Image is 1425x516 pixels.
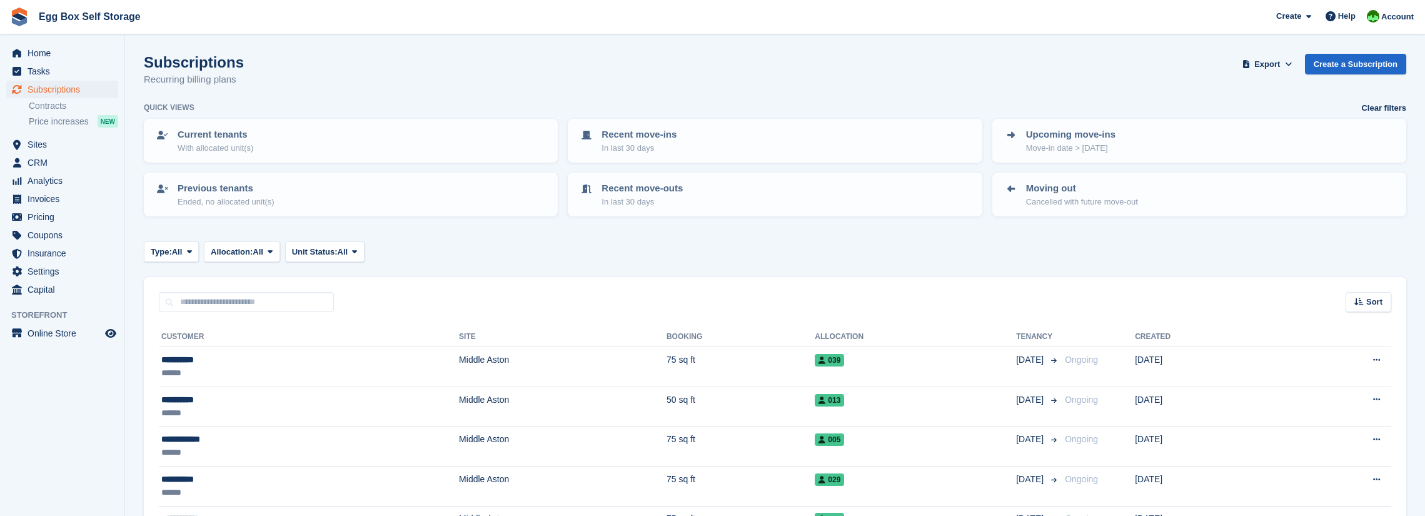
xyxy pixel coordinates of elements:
[144,73,244,87] p: Recurring billing plans
[145,174,556,215] a: Previous tenants Ended, no allocated unit(s)
[178,181,274,196] p: Previous tenants
[1016,433,1046,446] span: [DATE]
[10,8,29,26] img: stora-icon-8386f47178a22dfd0bd8f6a31ec36ba5ce8667c1dd55bd0f319d3a0aa187defe.svg
[6,63,118,80] a: menu
[1026,128,1115,142] p: Upcoming move-ins
[815,433,844,446] span: 005
[1338,10,1356,23] span: Help
[459,387,667,427] td: Middle Aston
[1016,353,1046,367] span: [DATE]
[1135,327,1282,347] th: Created
[1276,10,1301,23] span: Create
[602,181,683,196] p: Recent move-outs
[6,136,118,153] a: menu
[28,245,103,262] span: Insurance
[285,241,365,262] button: Unit Status: All
[569,174,980,215] a: Recent move-outs In last 30 days
[6,281,118,298] a: menu
[29,100,118,112] a: Contracts
[994,120,1405,161] a: Upcoming move-ins Move-in date > [DATE]
[28,136,103,153] span: Sites
[1381,11,1414,23] span: Account
[292,246,338,258] span: Unit Status:
[145,120,556,161] a: Current tenants With allocated unit(s)
[28,208,103,226] span: Pricing
[459,466,667,506] td: Middle Aston
[144,102,194,113] h6: Quick views
[6,190,118,208] a: menu
[815,394,844,407] span: 013
[1016,393,1046,407] span: [DATE]
[1366,296,1382,308] span: Sort
[1065,395,1098,405] span: Ongoing
[1026,142,1115,154] p: Move-in date > [DATE]
[6,172,118,190] a: menu
[144,241,199,262] button: Type: All
[211,246,253,258] span: Allocation:
[1065,355,1098,365] span: Ongoing
[815,354,844,367] span: 039
[1135,466,1282,506] td: [DATE]
[1016,327,1060,347] th: Tenancy
[1135,387,1282,427] td: [DATE]
[667,347,815,387] td: 75 sq ft
[602,196,683,208] p: In last 30 days
[178,196,274,208] p: Ended, no allocated unit(s)
[159,327,459,347] th: Customer
[459,347,667,387] td: Middle Aston
[34,6,146,27] a: Egg Box Self Storage
[28,63,103,80] span: Tasks
[28,154,103,171] span: CRM
[29,114,118,128] a: Price increases NEW
[6,226,118,244] a: menu
[338,246,348,258] span: All
[178,142,253,154] p: With allocated unit(s)
[602,142,677,154] p: In last 30 days
[28,81,103,98] span: Subscriptions
[28,281,103,298] span: Capital
[6,81,118,98] a: menu
[667,466,815,506] td: 75 sq ft
[1026,181,1138,196] p: Moving out
[253,246,263,258] span: All
[172,246,183,258] span: All
[459,327,667,347] th: Site
[1240,54,1295,74] button: Export
[1367,10,1379,23] img: Charles Sandy
[28,226,103,244] span: Coupons
[1135,347,1282,387] td: [DATE]
[1065,474,1098,484] span: Ongoing
[1361,102,1406,114] a: Clear filters
[1254,58,1280,71] span: Export
[103,326,118,341] a: Preview store
[602,128,677,142] p: Recent move-ins
[6,263,118,280] a: menu
[151,246,172,258] span: Type:
[815,327,1016,347] th: Allocation
[28,44,103,62] span: Home
[6,245,118,262] a: menu
[815,473,844,486] span: 029
[28,325,103,342] span: Online Store
[667,387,815,427] td: 50 sq ft
[98,115,118,128] div: NEW
[28,190,103,208] span: Invoices
[28,172,103,190] span: Analytics
[6,325,118,342] a: menu
[6,44,118,62] a: menu
[1016,473,1046,486] span: [DATE]
[1065,434,1098,444] span: Ongoing
[667,427,815,467] td: 75 sq ft
[1026,196,1138,208] p: Cancelled with future move-out
[204,241,280,262] button: Allocation: All
[667,327,815,347] th: Booking
[569,120,980,161] a: Recent move-ins In last 30 days
[28,263,103,280] span: Settings
[1135,427,1282,467] td: [DATE]
[178,128,253,142] p: Current tenants
[144,54,244,71] h1: Subscriptions
[994,174,1405,215] a: Moving out Cancelled with future move-out
[1305,54,1406,74] a: Create a Subscription
[6,154,118,171] a: menu
[29,116,89,128] span: Price increases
